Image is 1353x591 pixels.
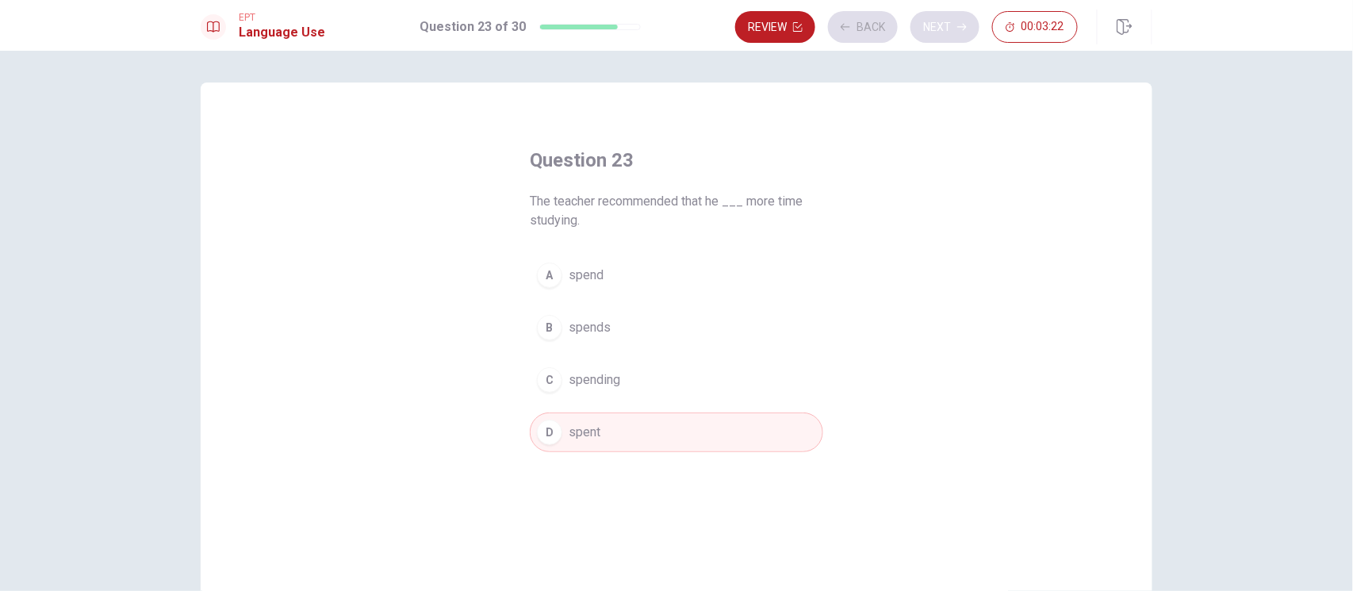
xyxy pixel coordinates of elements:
[530,148,823,173] h4: Question 23
[420,17,527,36] h1: Question 23 of 30
[992,11,1078,43] button: 00:03:22
[530,413,823,452] button: Dspent
[537,367,562,393] div: C
[530,360,823,400] button: Cspending
[537,420,562,445] div: D
[530,255,823,295] button: Aspend
[537,315,562,340] div: B
[569,423,600,442] span: spent
[530,192,823,230] span: The teacher recommended that he ___ more time studying.
[239,23,325,42] h1: Language Use
[735,11,815,43] button: Review
[1021,21,1064,33] span: 00:03:22
[569,318,611,337] span: spends
[537,263,562,288] div: A
[530,308,823,347] button: Bspends
[569,370,620,390] span: spending
[239,12,325,23] span: EPT
[569,266,604,285] span: spend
